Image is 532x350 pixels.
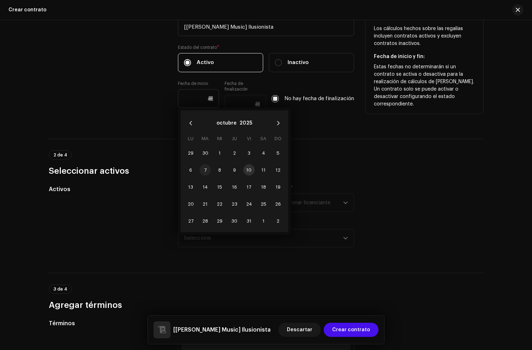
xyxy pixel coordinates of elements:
span: 24 [243,198,255,210]
td: 10 [242,161,256,178]
span: 19 [272,181,284,193]
span: MA [202,136,209,141]
span: 13 [185,181,196,193]
button: Choose Month [216,117,237,129]
td: 30 [198,144,213,161]
td: 18 [256,178,271,195]
td: 17 [242,178,256,195]
span: 22 [214,198,225,210]
div: Choose Date [178,108,291,235]
span: 4 [258,147,269,159]
h3: Seleccionar activos [49,165,483,177]
span: MI [217,136,222,141]
span: DO [274,136,282,141]
span: 12 [272,164,284,176]
span: LU [188,136,193,141]
span: 8 [214,164,225,176]
span: 29 [214,215,225,226]
span: 31 [243,215,255,226]
span: Crear contrato [332,323,370,337]
td: 3 [242,144,256,161]
h3: Agregar términos [49,299,483,311]
p: Estas fechas no determinarán si un contrato se activa o desactiva para la realización de cálculos... [374,63,475,108]
button: Choose Year [239,117,252,129]
span: Descartar [287,323,312,337]
td: 20 [184,195,198,212]
span: 1 [214,147,225,159]
span: 7 [199,164,211,176]
td: 23 [227,195,242,212]
td: 2 [271,212,285,229]
td: 8 [213,161,227,178]
td: 19 [271,178,285,195]
td: 30 [227,212,242,229]
span: 16 [229,181,240,193]
button: Next Month [271,116,285,130]
label: Fecha de inicio [178,81,208,86]
input: Escriba algo... [178,18,354,36]
td: 1 [213,144,227,161]
td: 24 [242,195,256,212]
span: 2 [272,215,284,226]
span: 25 [258,198,269,210]
span: 3 [243,147,255,159]
label: Estado del contrato [178,45,354,50]
span: JU [232,136,237,141]
td: 21 [198,195,213,212]
td: 4 [256,144,271,161]
button: Crear contrato [324,323,378,337]
label: Fecha de finalización [225,81,266,92]
span: 28 [199,215,211,226]
td: 7 [198,161,213,178]
td: 27 [184,212,198,229]
td: 31 [242,212,256,229]
span: 1 [258,215,269,226]
span: 14 [199,181,211,193]
td: 28 [198,212,213,229]
td: 1 [256,212,271,229]
h5: [Andres Music] Ilusionista [173,326,271,334]
span: Inactivo [288,59,309,67]
span: 29 [185,147,196,159]
button: Previous Month [184,116,198,130]
span: 17 [243,181,255,193]
td: 16 [227,178,242,195]
td: 13 [184,178,198,195]
span: VI [247,136,251,141]
p: Los cálculos hechos sobre las regalías incluyen contratos activos y excluyen contratos inactivos. [374,25,475,47]
td: 12 [271,161,285,178]
td: 26 [271,195,285,212]
span: 15 [214,181,225,193]
td: 5 [271,144,285,161]
h5: Términos [49,319,167,328]
td: 29 [213,212,227,229]
label: No hay fecha de finalización [284,95,354,103]
span: 6 [185,164,196,176]
td: 22 [213,195,227,212]
span: 5 [272,147,284,159]
span: 2 [229,147,240,159]
span: 21 [199,198,211,210]
span: 20 [185,198,196,210]
td: 29 [184,144,198,161]
span: SA [260,136,266,141]
td: 9 [227,161,242,178]
p: Fecha de inicio y fin: [374,53,475,61]
span: 18 [258,181,269,193]
span: 9 [229,164,240,176]
td: 14 [198,178,213,195]
span: 23 [229,198,240,210]
span: 26 [272,198,284,210]
h5: Activos [49,185,167,194]
span: 11 [258,164,269,176]
td: 25 [256,195,271,212]
span: Activo [197,59,214,67]
td: 15 [213,178,227,195]
span: 30 [229,215,240,226]
td: 2 [227,144,242,161]
button: Descartar [278,323,321,337]
td: 11 [256,161,271,178]
span: 27 [185,215,196,226]
span: 10 [243,164,255,176]
span: 30 [199,147,211,159]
